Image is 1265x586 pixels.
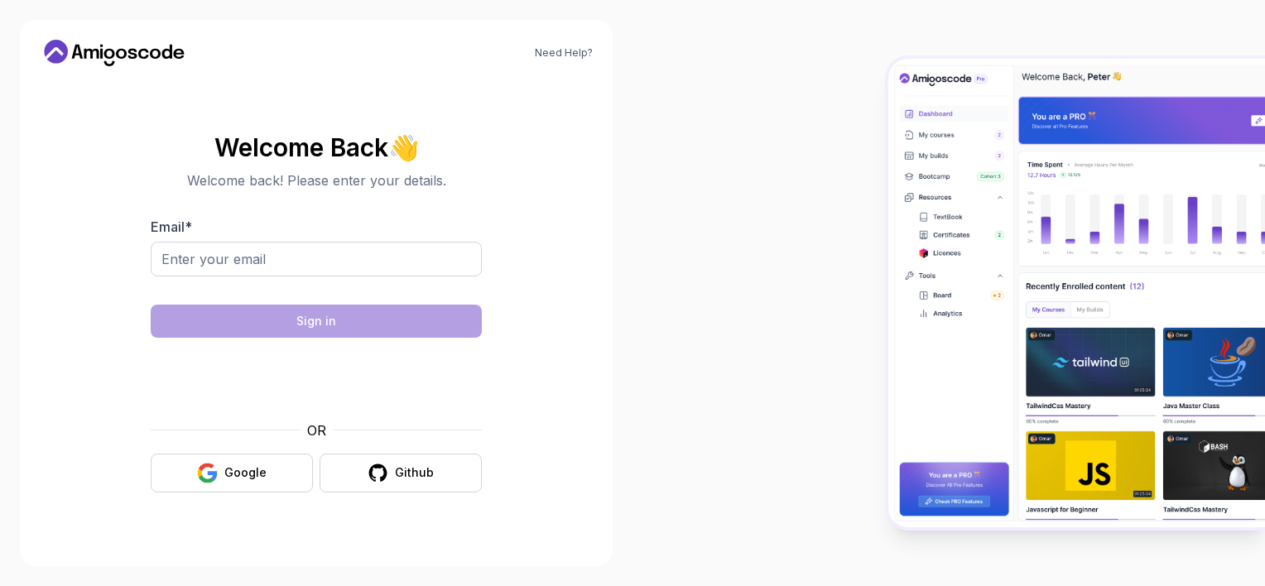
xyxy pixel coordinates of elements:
p: OR [307,420,326,440]
input: Enter your email [151,242,482,276]
button: Sign in [151,305,482,338]
button: Github [320,454,482,492]
button: Google [151,454,313,492]
a: Home link [40,40,189,66]
iframe: chat widget [1162,483,1265,561]
div: Sign in [296,313,336,329]
label: Email * [151,219,192,235]
img: Amigoscode Dashboard [888,59,1265,527]
p: Welcome back! Please enter your details. [151,171,482,190]
div: Github [395,464,434,481]
iframe: Widget containing checkbox for hCaptcha security challenge [191,348,441,411]
h2: Welcome Back [151,134,482,161]
a: Need Help? [535,46,593,60]
span: 👋 [387,133,418,160]
div: Google [224,464,267,481]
